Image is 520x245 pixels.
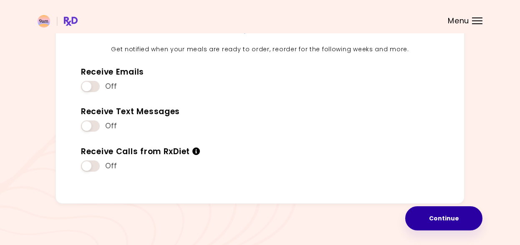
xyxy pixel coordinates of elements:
div: Receive Emails [81,67,144,77]
img: RxDiet [38,15,78,27]
span: Off [105,122,117,130]
i: Info [192,147,201,155]
p: Get notified when your meals are ready to order, reorder for the following weeks and more. [75,45,445,55]
span: Off [105,82,117,91]
button: Continue [405,206,482,230]
div: Receive Calls from RxDiet [81,147,200,157]
div: Receive Text Messages [81,107,180,117]
span: Off [105,162,117,170]
span: Menu [448,17,469,25]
